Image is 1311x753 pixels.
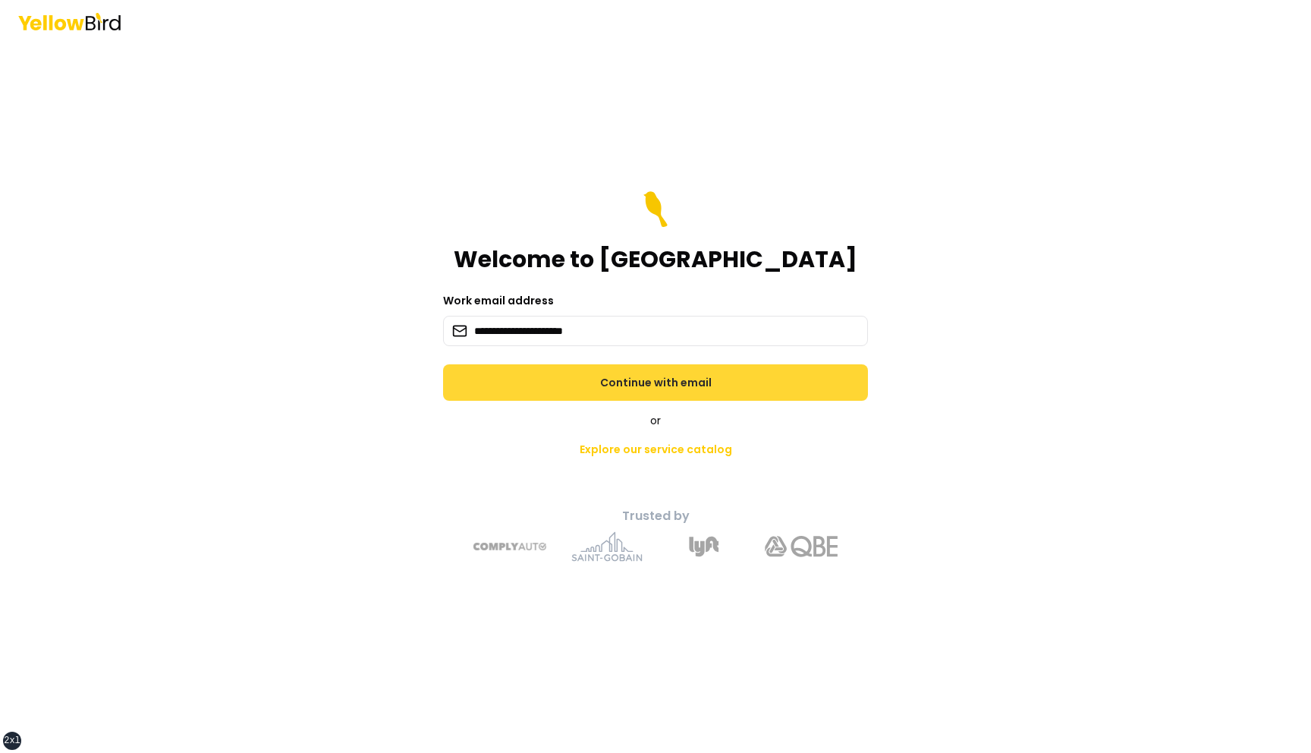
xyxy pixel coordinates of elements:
[388,507,923,525] p: Trusted by
[4,735,20,747] div: 2xl
[443,364,868,401] button: Continue with email
[443,293,554,308] label: Work email address
[650,413,661,428] span: or
[567,434,744,465] a: Explore our service catalog
[454,246,857,273] h1: Welcome to [GEOGRAPHIC_DATA]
